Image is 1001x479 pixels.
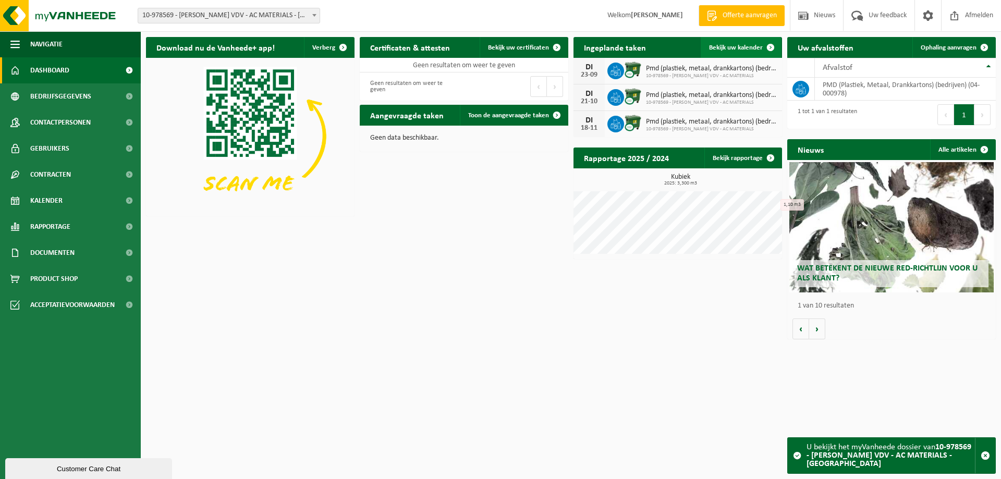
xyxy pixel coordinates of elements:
span: Contracten [30,162,71,188]
span: 10-978569 - [PERSON_NAME] VDV - AC MATERIALS [646,126,777,132]
span: 2025: 3,300 m3 [579,181,782,186]
h2: Uw afvalstoffen [787,37,864,57]
h2: Nieuws [787,139,834,159]
button: Volgende [809,318,825,339]
iframe: chat widget [5,456,174,479]
span: Contactpersonen [30,109,91,136]
a: Toon de aangevraagde taken [460,105,567,126]
span: Acceptatievoorwaarden [30,292,115,318]
a: Bekijk uw certificaten [480,37,567,58]
img: Download de VHEPlus App [146,58,355,214]
span: Verberg [312,44,335,51]
span: Offerte aanvragen [720,10,779,21]
span: Bekijk uw kalender [709,44,763,51]
td: PMD (Plastiek, Metaal, Drankkartons) (bedrijven) (04-000978) [815,78,996,101]
h2: Download nu de Vanheede+ app! [146,37,285,57]
div: 23-09 [579,71,600,79]
span: Wat betekent de nieuwe RED-richtlijn voor u als klant? [797,264,978,283]
strong: [PERSON_NAME] [631,11,683,19]
h2: Aangevraagde taken [360,105,454,125]
p: 1 van 10 resultaten [798,302,991,310]
span: 10-978569 - [PERSON_NAME] VDV - AC MATERIALS [646,73,777,79]
a: Bekijk uw kalender [701,37,781,58]
h2: Rapportage 2025 / 2024 [573,148,679,168]
div: 1,10 m3 [780,199,804,211]
div: U bekijkt het myVanheede dossier van [807,438,975,473]
img: WB-1100-CU [624,61,642,79]
div: Geen resultaten om weer te geven [365,75,459,98]
img: WB-1100-CU [624,114,642,132]
div: DI [579,90,600,98]
td: Geen resultaten om weer te geven [360,58,568,72]
p: Geen data beschikbaar. [370,134,558,142]
strong: 10-978569 - [PERSON_NAME] VDV - AC MATERIALS - [GEOGRAPHIC_DATA] [807,443,971,468]
span: 10-978569 - ELIAS VDV - AC MATERIALS - GENT [138,8,320,23]
span: Bedrijfsgegevens [30,83,91,109]
span: Documenten [30,240,75,266]
h2: Certificaten & attesten [360,37,460,57]
span: Rapportage [30,214,70,240]
button: 1 [954,104,974,125]
span: Afvalstof [823,64,852,72]
a: Ophaling aanvragen [912,37,995,58]
button: Previous [530,76,547,97]
div: DI [579,116,600,125]
span: Pmd (plastiek, metaal, drankkartons) (bedrijven) [646,91,777,100]
h3: Kubiek [579,174,782,186]
h2: Ingeplande taken [573,37,656,57]
a: Alle artikelen [930,139,995,160]
img: WB-1100-CU [624,88,642,105]
span: Product Shop [30,266,78,292]
span: Toon de aangevraagde taken [468,112,549,119]
span: Dashboard [30,57,69,83]
span: Ophaling aanvragen [921,44,976,51]
span: Navigatie [30,31,63,57]
a: Wat betekent de nieuwe RED-richtlijn voor u als klant? [789,162,994,292]
button: Vorige [792,318,809,339]
div: 21-10 [579,98,600,105]
span: Kalender [30,188,63,214]
a: Bekijk rapportage [704,148,781,168]
div: 18-11 [579,125,600,132]
button: Previous [937,104,954,125]
span: Gebruikers [30,136,69,162]
button: Next [547,76,563,97]
span: Bekijk uw certificaten [488,44,549,51]
button: Next [974,104,991,125]
button: Verberg [304,37,353,58]
div: DI [579,63,600,71]
span: Pmd (plastiek, metaal, drankkartons) (bedrijven) [646,65,777,73]
span: Pmd (plastiek, metaal, drankkartons) (bedrijven) [646,118,777,126]
a: Offerte aanvragen [699,5,785,26]
span: 10-978569 - [PERSON_NAME] VDV - AC MATERIALS [646,100,777,106]
div: 1 tot 1 van 1 resultaten [792,103,857,126]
